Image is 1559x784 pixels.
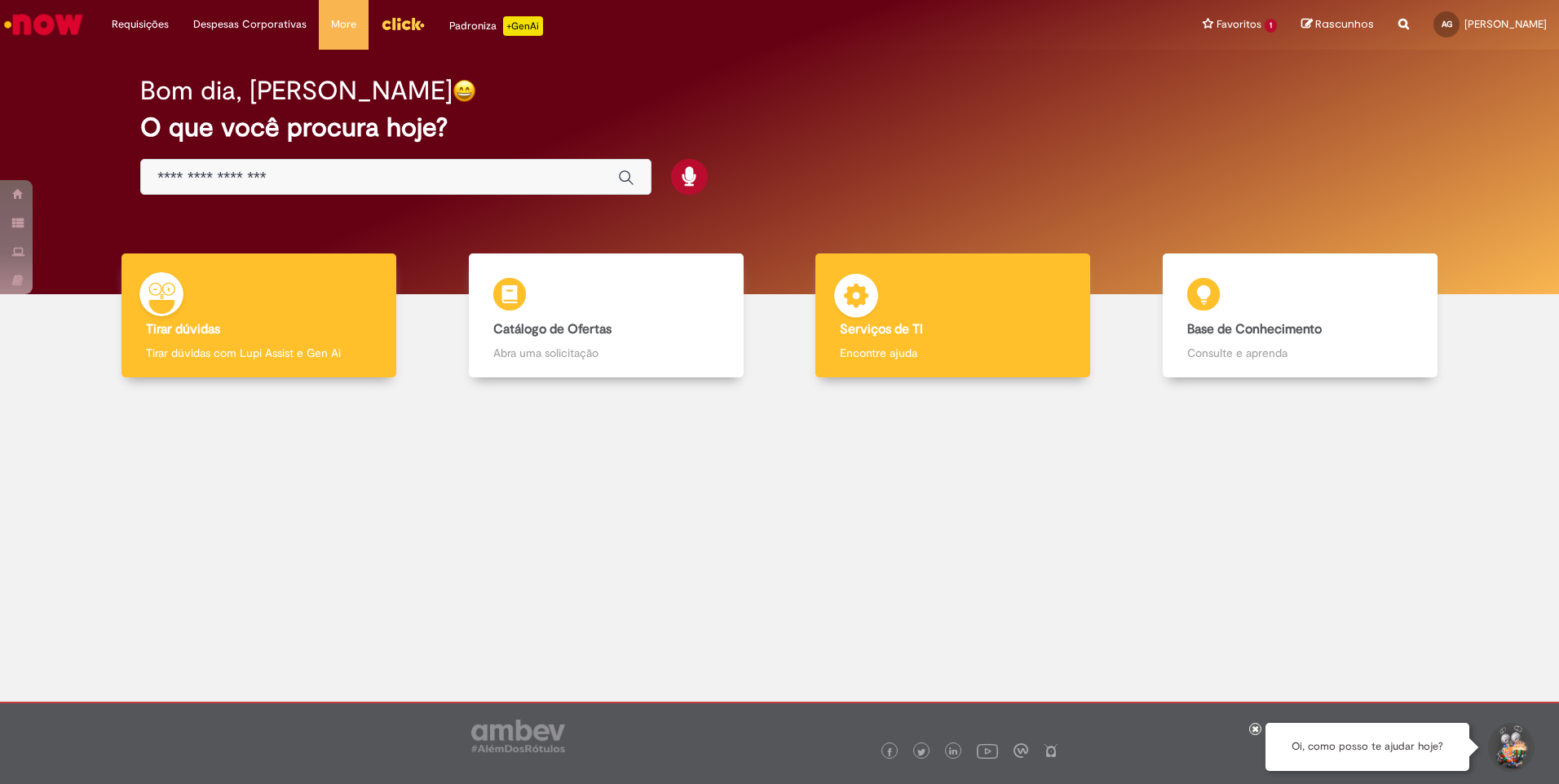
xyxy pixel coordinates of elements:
img: click_logo_yellow_360x200.png [381,11,425,36]
a: Base de Conhecimento Consulte e aprenda [1127,253,1474,378]
img: logo_footer_ambev_rotulo_gray.png [471,720,565,752]
h2: Bom dia, [PERSON_NAME] [140,77,453,105]
img: logo_footer_workplace.png [1014,743,1028,758]
b: Base de Conhecimento [1187,321,1322,337]
a: Rascunhos [1301,17,1374,33]
span: Favoritos [1217,16,1261,33]
span: Requisições [112,16,169,33]
img: logo_footer_naosei.png [1044,743,1058,758]
span: Rascunhos [1315,16,1374,32]
b: Catálogo de Ofertas [493,321,612,337]
span: Despesas Corporativas [193,16,307,33]
span: [PERSON_NAME] [1464,17,1547,31]
button: Iniciar Conversa de Suporte [1486,723,1535,772]
p: Encontre ajuda [840,345,1066,361]
span: AG [1442,19,1452,29]
span: 1 [1265,19,1277,33]
a: Catálogo de Ofertas Abra uma solicitação [433,253,780,378]
img: logo_footer_youtube.png [977,740,998,761]
img: logo_footer_facebook.png [885,748,894,756]
h2: O que você procura hoje? [140,113,1419,142]
img: logo_footer_linkedin.png [949,747,957,757]
p: Abra uma solicitação [493,345,719,361]
p: Tirar dúvidas com Lupi Assist e Gen Ai [146,345,372,361]
a: Tirar dúvidas Tirar dúvidas com Lupi Assist e Gen Ai [86,253,433,378]
div: Oi, como posso te ajudar hoje? [1265,723,1469,771]
img: happy-face.png [453,79,476,103]
b: Tirar dúvidas [146,321,220,337]
b: Serviços de TI [840,321,923,337]
img: ServiceNow [2,8,86,41]
div: Padroniza [449,16,543,36]
img: logo_footer_twitter.png [917,748,925,756]
p: Consulte e aprenda [1187,345,1413,361]
p: +GenAi [503,16,543,36]
a: Serviços de TI Encontre ajuda [779,253,1127,378]
span: More [331,16,356,33]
